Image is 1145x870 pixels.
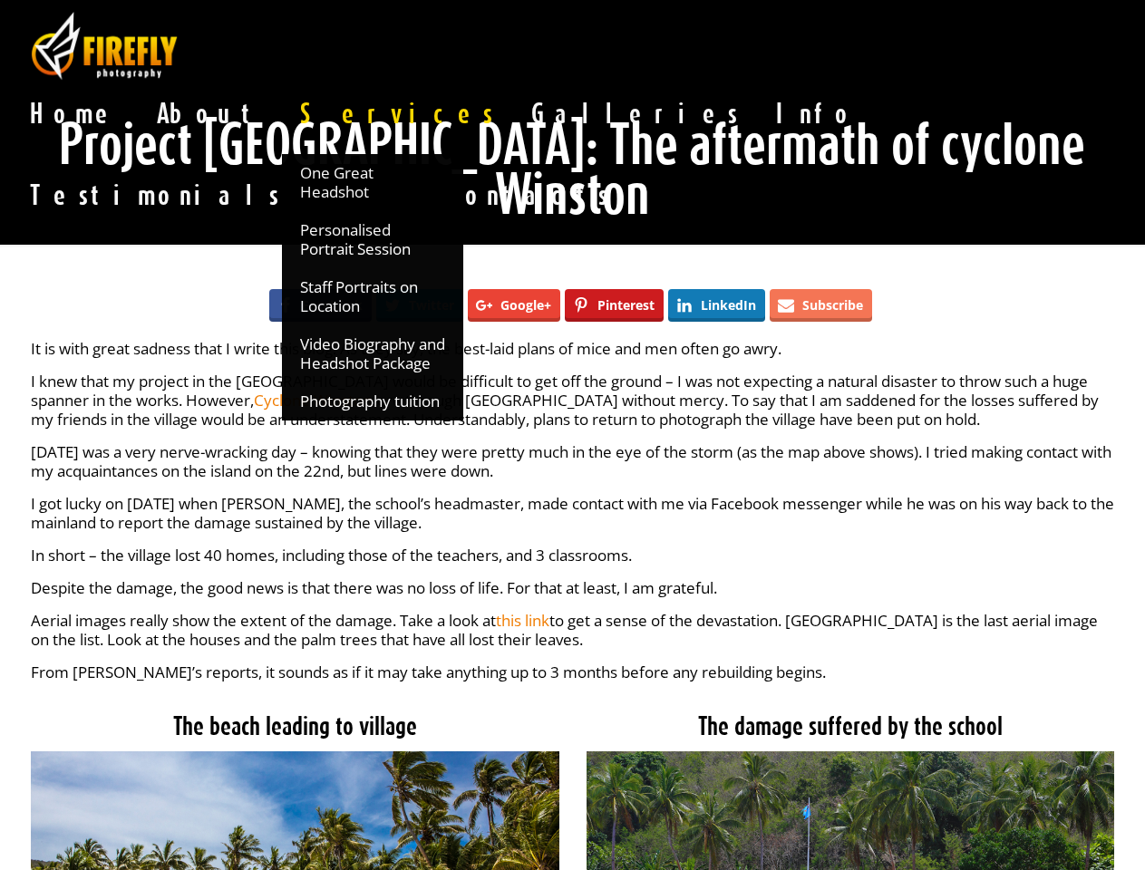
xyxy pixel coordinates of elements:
a: Contacts [423,154,628,236]
a: Video Biography and Headshot Package [282,325,463,382]
span: Services [282,95,513,131]
span: LinkedIn [701,299,756,312]
span: Subscribe [802,299,863,312]
span: Home [12,95,139,131]
p: Despite the damage, the good news is that there was no loss of life. For that at least, I am grat... [31,578,1115,597]
span: About [139,95,282,131]
a: Info [758,72,875,154]
a: Facebook [269,289,372,322]
a: Home [12,72,139,154]
span: Video Biography and Headshot Package [300,334,445,372]
a: Personalised Portrait Session [282,211,463,268]
span: Contacts [423,177,628,213]
span: Pinterest [597,299,655,312]
p: It is with great sadness that I write this blog. As they say, the best-laid plans of mice and men... [31,339,1115,358]
a: LinkedIn [668,289,765,322]
span: Personalised Portrait Session [300,220,445,258]
a: Cyclone Winston [254,390,372,411]
h2: The damage suffered by the school [587,713,1115,738]
h2: The beach leading to village [31,713,559,738]
a: About [139,72,282,154]
span: Testimonials [12,177,299,213]
img: business photography [30,10,180,82]
a: Staff Portraits on Location [282,268,463,325]
a: Services [282,72,513,154]
a: Photography tuition [282,382,463,420]
a: Testimonials [12,154,299,236]
p: From [PERSON_NAME]’s reports, it sounds as if it may take anything up to 3 months before any rebu... [31,662,1115,681]
span: Google+ [500,299,551,312]
p: [DATE] was a very nerve-wracking day – knowing that they were pretty much in the eye of the storm... [31,442,1115,480]
p: I knew that my project in the [GEOGRAPHIC_DATA] would be difficult to get off the ground – I was ... [31,372,1115,429]
a: Galleries [513,72,758,154]
span: Info [758,95,875,131]
a: Google+ [468,289,560,322]
p: In short – the village lost 40 homes, including those of the teachers, and 3 classrooms. [31,546,1115,565]
a: this link [496,610,549,631]
a: One Great Headshot [282,154,463,211]
span: Galleries [513,95,758,131]
span: Photography tuition [300,391,440,411]
p: Aerial images really show the extent of the damage. Take a look at to get a sense of the devastat... [31,611,1115,649]
p: I got lucky on [DATE] when [PERSON_NAME], the school’s headmaster, made contact with me via Faceb... [31,494,1115,532]
span: One Great Headshot [300,163,445,201]
span: Staff Portraits on Location [300,277,445,315]
a: Subscribe [770,289,872,322]
a: Pinterest [565,289,664,322]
